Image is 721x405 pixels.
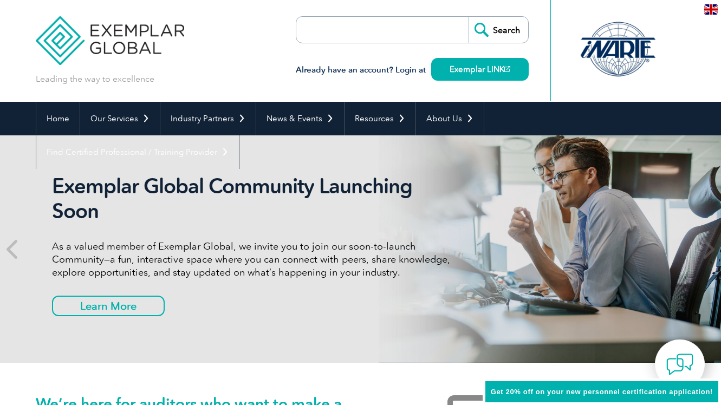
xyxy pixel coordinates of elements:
img: open_square.png [504,66,510,72]
input: Search [469,17,528,43]
a: News & Events [256,102,344,135]
a: About Us [416,102,484,135]
a: Exemplar LINK [431,58,529,81]
a: Home [36,102,80,135]
p: Leading the way to excellence [36,73,154,85]
h2: Exemplar Global Community Launching Soon [52,174,458,224]
a: Find Certified Professional / Training Provider [36,135,239,169]
a: Resources [345,102,415,135]
p: As a valued member of Exemplar Global, we invite you to join our soon-to-launch Community—a fun, ... [52,240,458,279]
a: Learn More [52,296,165,316]
h3: Already have an account? Login at [296,63,529,77]
span: Get 20% off on your new personnel certification application! [491,388,713,396]
a: Industry Partners [160,102,256,135]
a: Our Services [80,102,160,135]
img: en [704,4,718,15]
img: contact-chat.png [666,351,693,378]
